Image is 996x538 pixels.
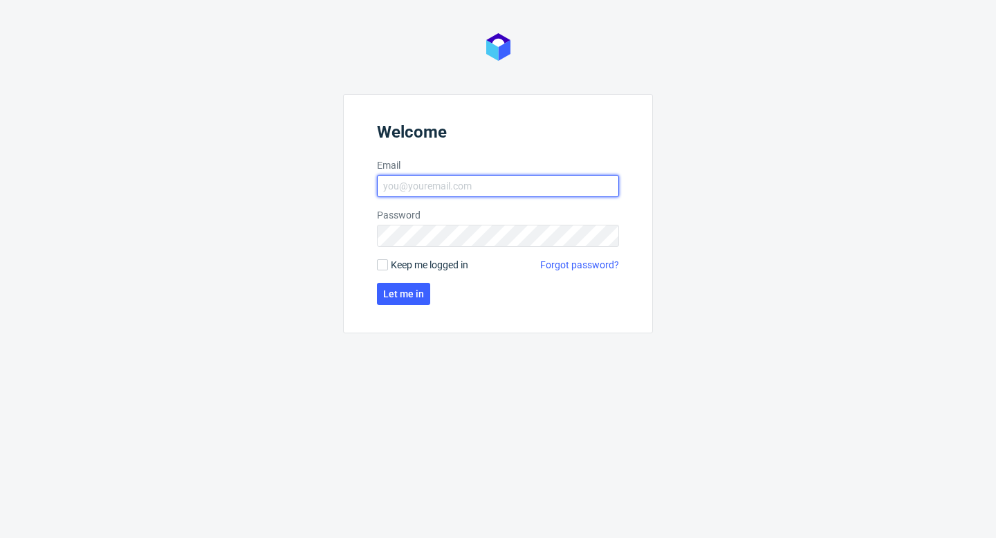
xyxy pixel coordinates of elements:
a: Forgot password? [540,258,619,272]
button: Let me in [377,283,430,305]
span: Let me in [383,289,424,299]
input: you@youremail.com [377,175,619,197]
label: Email [377,158,619,172]
span: Keep me logged in [391,258,468,272]
header: Welcome [377,122,619,147]
label: Password [377,208,619,222]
